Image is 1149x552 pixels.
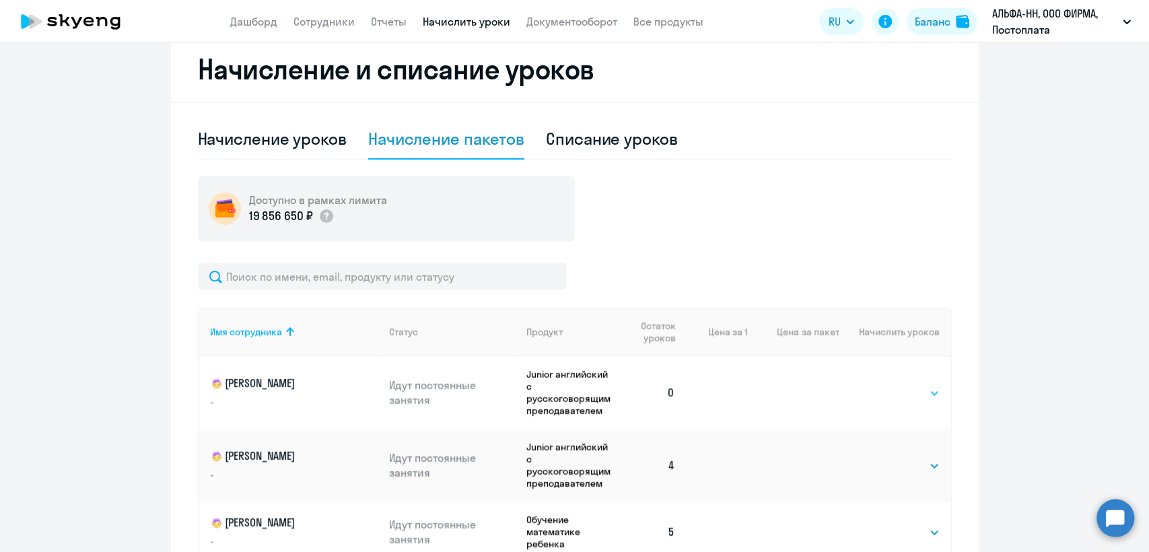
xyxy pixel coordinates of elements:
[210,515,379,549] a: child[PERSON_NAME]-
[198,53,952,85] h2: Начисление и списание уроков
[210,448,379,482] a: child[PERSON_NAME]-
[628,320,686,344] div: Остаток уроков
[210,516,223,530] img: child
[368,128,524,149] div: Начисление пакетов
[617,429,686,502] td: 4
[546,128,678,149] div: Списание уроков
[526,368,617,417] p: Junior английский с русскоговорящим преподавателем
[210,515,361,531] p: [PERSON_NAME]
[209,193,241,225] img: wallet-circle.png
[633,15,703,28] a: Все продукты
[423,15,510,28] a: Начислить уроки
[210,376,361,392] p: [PERSON_NAME]
[628,320,676,344] span: Остаток уроков
[198,263,567,290] input: Поиск по имени, email, продукту или статусу
[389,517,516,547] p: Идут постоянные занятия
[293,15,355,28] a: Сотрудники
[249,193,387,207] h5: Доступно в рамках лимита
[956,15,969,28] img: balance
[819,8,864,35] button: RU
[617,356,686,429] td: 0
[526,326,617,338] div: Продукт
[985,5,1138,38] button: АЛЬФА-НН, ООО ФИРМА, Постоплата
[526,441,617,489] p: Junior английский с русскоговорящим преподавателем
[210,394,361,409] p: -
[915,13,950,30] div: Баланс
[210,326,282,338] div: Имя сотрудника
[389,326,418,338] div: Статус
[907,8,977,35] button: Балансbalance
[210,448,361,464] p: [PERSON_NAME]
[371,15,407,28] a: Отчеты
[210,534,361,549] p: -
[210,377,223,390] img: child
[389,450,516,480] p: Идут постоянные занятия
[230,15,277,28] a: Дашборд
[747,308,839,356] th: Цена за пакет
[210,450,223,463] img: child
[829,13,841,30] span: RU
[992,5,1117,38] p: АЛЬФА-НН, ООО ФИРМА, Постоплата
[526,326,563,338] div: Продукт
[685,308,747,356] th: Цена за 1
[210,326,379,338] div: Имя сотрудника
[389,326,516,338] div: Статус
[526,15,617,28] a: Документооборот
[839,308,950,356] th: Начислить уроков
[249,207,313,225] p: 19 856 650 ₽
[389,378,516,407] p: Идут постоянные занятия
[210,467,361,482] p: -
[198,128,347,149] div: Начисление уроков
[210,376,379,409] a: child[PERSON_NAME]-
[526,514,617,550] p: Обучение математике ребенка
